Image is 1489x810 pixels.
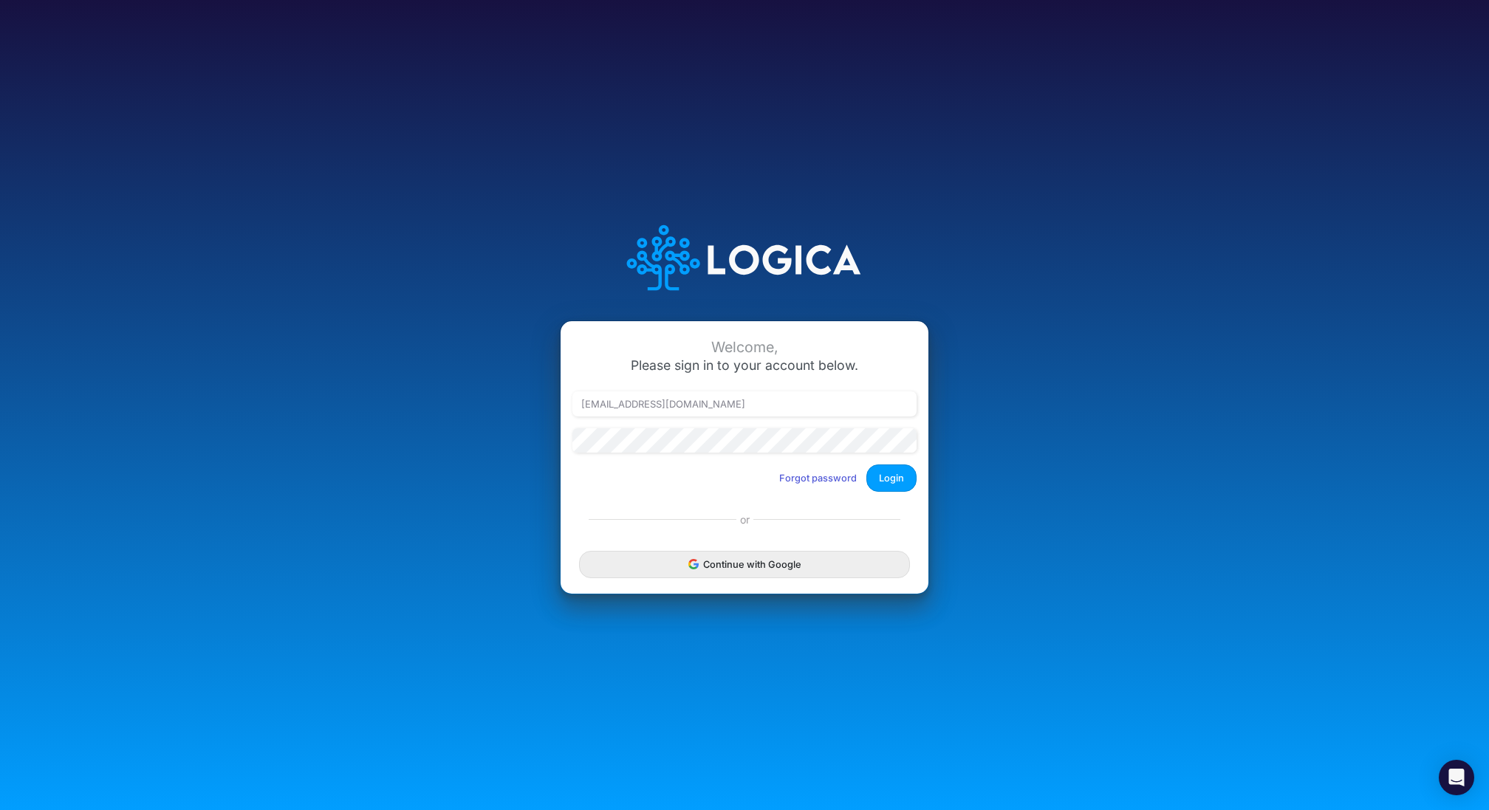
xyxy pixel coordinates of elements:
[1439,760,1474,795] div: Open Intercom Messenger
[631,357,858,373] span: Please sign in to your account below.
[572,339,917,356] div: Welcome,
[866,464,917,492] button: Login
[579,551,910,578] button: Continue with Google
[770,466,866,490] button: Forgot password
[572,391,917,416] input: Email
